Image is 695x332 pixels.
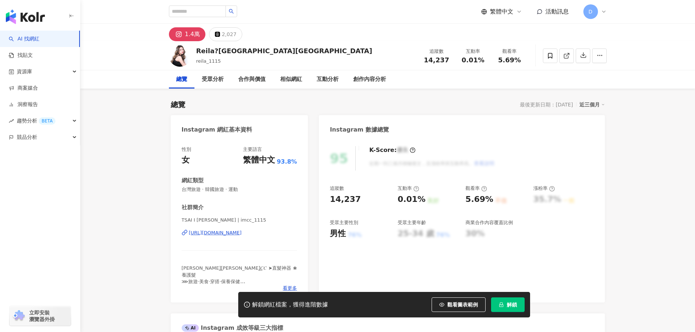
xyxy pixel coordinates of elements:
span: 趨勢分析 [17,113,55,129]
div: 觀看率 [496,48,524,55]
div: 受眾分析 [202,75,224,84]
div: 5.69% [466,194,493,205]
div: 解鎖網紅檔案，獲得進階數據 [252,301,328,309]
span: 93.8% [277,158,297,166]
span: 觀看圖表範例 [447,302,478,308]
div: 互動分析 [317,75,339,84]
div: 2,027 [222,29,236,39]
div: 受眾主要性別 [330,219,358,226]
span: 0.01% [462,56,484,64]
span: 資源庫 [17,63,32,80]
img: chrome extension [12,310,26,322]
span: 5.69% [498,56,521,64]
span: reila_1115 [196,58,221,64]
div: 追蹤數 [423,48,451,55]
div: 女 [182,155,190,166]
div: 追蹤數 [330,185,344,192]
div: 觀看率 [466,185,487,192]
div: 總覽 [176,75,187,84]
div: Instagram 成效等級三大指標 [182,324,283,332]
a: [URL][DOMAIN_NAME] [182,230,297,236]
a: 商案媒合 [9,85,38,92]
div: 相似網紅 [280,75,302,84]
div: 創作內容分析 [353,75,386,84]
div: 互動率 [398,185,419,192]
a: searchAI 找網紅 [9,35,39,43]
span: search [229,9,234,14]
div: 0.01% [398,194,425,205]
button: 觀看圖表範例 [432,297,486,312]
div: 繁體中文 [243,155,275,166]
div: AI [182,324,199,332]
a: 找貼文 [9,52,33,59]
span: 活動訊息 [545,8,569,15]
button: 解鎖 [491,297,525,312]
div: 男性 [330,228,346,239]
span: 立即安裝 瀏覽器外掛 [29,309,55,323]
a: 洞察報告 [9,101,38,108]
div: BETA [39,117,55,125]
span: 解鎖 [507,302,517,308]
div: 合作與價值 [238,75,266,84]
span: 台灣旅遊 · 韓國旅遊 · 運動 [182,186,297,193]
div: K-Score : [369,146,416,154]
span: TSAI I [PERSON_NAME] | imcc_1115 [182,217,297,223]
div: 互動率 [459,48,487,55]
div: 性別 [182,146,191,153]
div: 近三個月 [579,100,605,109]
div: Instagram 數據總覽 [330,126,389,134]
div: 商業合作內容覆蓋比例 [466,219,513,226]
div: 總覽 [171,99,185,110]
div: [URL][DOMAIN_NAME] [189,230,242,236]
div: Reila?[GEOGRAPHIC_DATA][GEOGRAPHIC_DATA] [196,46,372,55]
div: 受眾主要年齡 [398,219,426,226]
img: KOL Avatar [169,45,191,67]
span: D [588,8,592,16]
div: 社群簡介 [182,204,204,211]
div: 最後更新日期：[DATE] [520,102,573,108]
span: rise [9,118,14,124]
div: 1.4萬 [185,29,200,39]
a: chrome extension立即安裝 瀏覽器外掛 [9,306,71,326]
div: 網紅類型 [182,177,204,184]
span: [PERSON_NAME]͟[PERSON_NAME]͟𝐶𝐶 ➤直髮神器 ❀ 養護髮 ⋙旅遊·美食·穿搭·保養保健 🇰🇷男女裝 @phoebe_ootd ———————————— 工作邀約/合作... [182,265,297,304]
div: 主要語言 [243,146,262,153]
button: 2,027 [209,27,242,41]
img: logo [6,9,45,24]
span: 14,237 [424,56,449,64]
div: 14,237 [330,194,361,205]
span: lock [499,302,504,307]
div: 漲粉率 [533,185,555,192]
span: 看更多 [283,285,297,292]
div: Instagram 網紅基本資料 [182,126,252,134]
span: 競品分析 [17,129,37,145]
span: 繁體中文 [490,8,513,16]
button: 1.4萬 [169,27,205,41]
